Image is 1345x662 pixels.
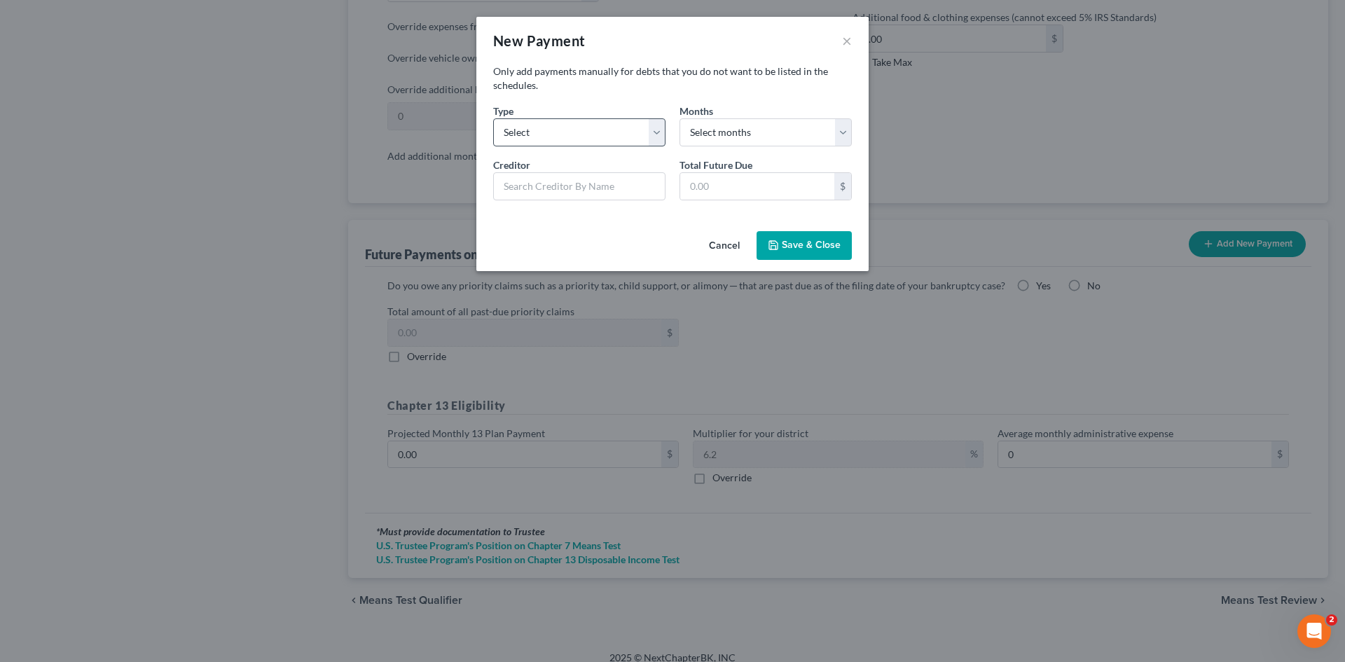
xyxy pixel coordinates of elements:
button: × [842,32,852,49]
label: Creditor [493,158,530,172]
iframe: Intercom live chat [1297,614,1331,648]
input: Search Creditor By Name [493,172,665,200]
span: 2 [1326,614,1337,626]
button: Save & Close [757,231,852,261]
span: Total Future Due [680,159,752,171]
button: Cancel [698,233,751,261]
div: $ [834,173,851,200]
input: 0.00 [680,173,834,200]
span: Type [493,105,513,117]
p: Only add payments manually for debts that you do not want to be listed in the schedules. [493,64,852,92]
span: Months [680,105,713,117]
div: New Payment [493,31,585,50]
